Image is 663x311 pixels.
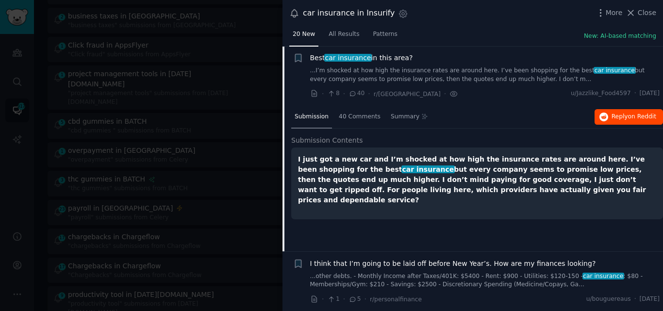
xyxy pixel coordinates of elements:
[339,113,381,121] span: 40 Comments
[327,295,339,304] span: 1
[401,165,455,173] span: car insurance
[310,53,413,63] span: Best in this area?
[295,113,329,121] span: Submission
[348,295,361,304] span: 5
[391,113,419,121] span: Summary
[310,272,660,289] a: ...other debts. - Monthly Income after Taxes/401K: $5400 - Rent: $900 - Utilities: $120-150 -car ...
[343,294,345,304] span: ·
[325,27,363,47] a: All Results
[374,91,441,98] span: r/[GEOGRAPHIC_DATA]
[444,89,446,99] span: ·
[327,89,339,98] span: 8
[343,89,345,99] span: ·
[640,89,660,98] span: [DATE]
[324,54,372,62] span: car insurance
[289,27,318,47] a: 20 New
[310,66,660,83] a: ...I’m shocked at how high the insurance rates are around here. I’ve been shopping for the bestca...
[640,295,660,304] span: [DATE]
[329,30,359,39] span: All Results
[584,32,656,41] button: New: AI-based matching
[606,8,623,18] span: More
[582,273,625,279] span: car insurance
[291,135,363,146] span: Submission Contents
[322,294,324,304] span: ·
[310,53,413,63] a: Bestcar insurancein this area?
[612,113,656,121] span: Reply
[634,295,636,304] span: ·
[634,89,636,98] span: ·
[293,30,315,39] span: 20 New
[596,8,623,18] button: More
[310,259,596,269] a: I think that I’m going to be laid off before New Year’s. How are my finances looking?
[368,89,370,99] span: ·
[626,8,656,18] button: Close
[571,89,631,98] span: u/Jazzlike_Food4597
[298,155,646,204] strong: I just got a new car and I’m shocked at how high the insurance rates are around here. I’ve been s...
[638,8,656,18] span: Close
[586,295,631,304] span: u/bouguereaus
[365,294,366,304] span: ·
[628,113,656,120] span: on Reddit
[303,7,395,19] div: car insurance in Insurify
[370,27,401,47] a: Patterns
[373,30,398,39] span: Patterns
[594,67,636,74] span: car insurance
[370,296,422,303] span: r/personalfinance
[348,89,365,98] span: 40
[322,89,324,99] span: ·
[595,109,663,125] button: Replyon Reddit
